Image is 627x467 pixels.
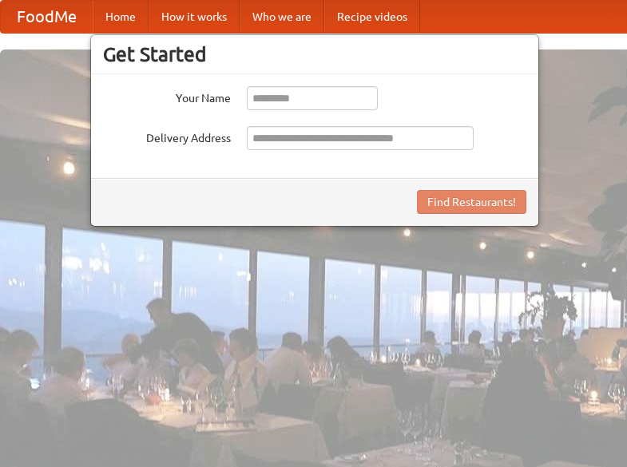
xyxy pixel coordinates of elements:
[240,1,324,33] a: Who we are
[324,1,420,33] a: Recipe videos
[103,126,231,146] label: Delivery Address
[149,1,240,33] a: How it works
[417,190,526,214] button: Find Restaurants!
[93,1,149,33] a: Home
[1,1,93,33] a: FoodMe
[103,42,526,66] h3: Get Started
[103,86,231,106] label: Your Name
